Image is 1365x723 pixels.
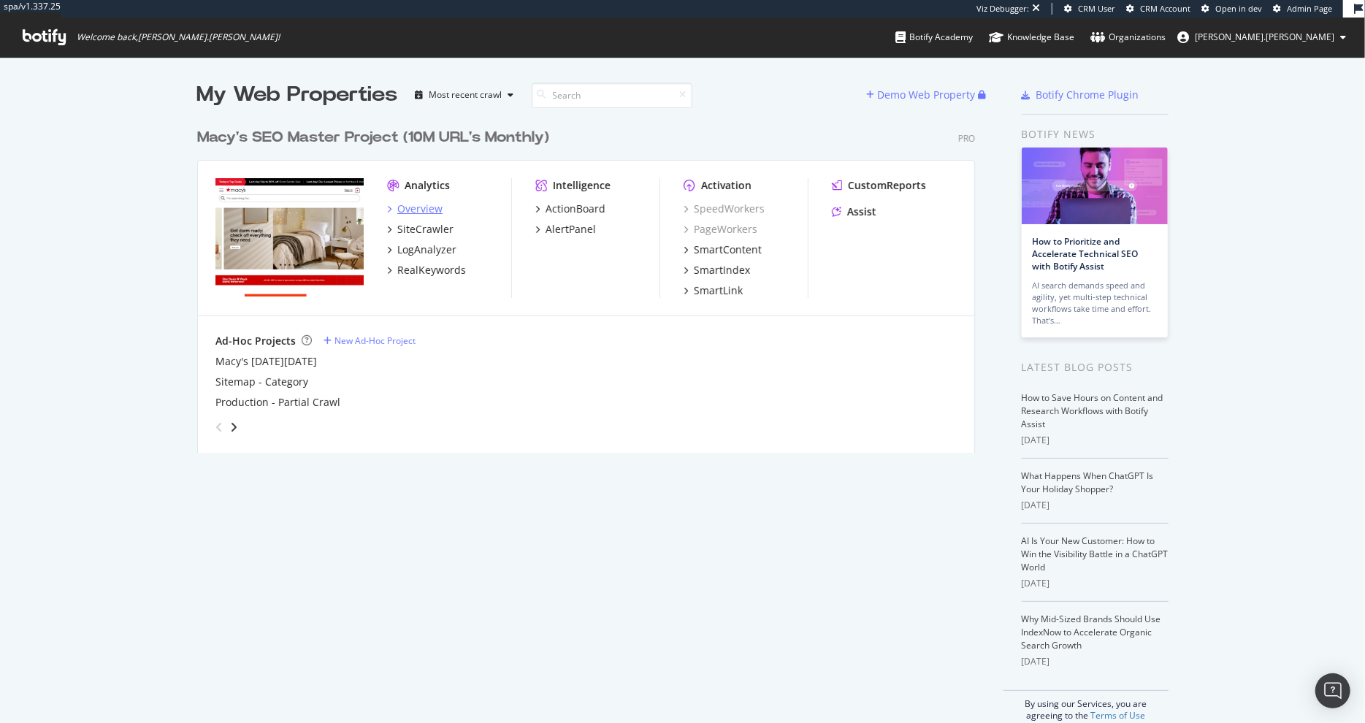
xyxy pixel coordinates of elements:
div: angle-right [229,420,239,435]
span: CRM User [1078,3,1115,14]
div: Macy's SEO Master Project (10M URL's Monthly) [197,127,549,148]
div: AlertPanel [546,222,596,237]
div: SmartIndex [694,263,750,278]
div: grid [197,110,987,453]
div: Botify Chrome Plugin [1036,88,1139,102]
div: Demo Web Property [878,88,976,102]
div: Knowledge Base [989,30,1074,45]
a: How to Save Hours on Content and Research Workflows with Botify Assist [1022,391,1163,430]
a: Sitemap - Category [215,375,308,389]
a: Admin Page [1273,3,1332,15]
a: SpeedWorkers [684,202,765,216]
a: SmartIndex [684,263,750,278]
div: CustomReports [848,178,926,193]
a: Why Mid-Sized Brands Should Use IndexNow to Accelerate Organic Search Growth [1022,613,1161,651]
span: Admin Page [1287,3,1332,14]
div: [DATE] [1022,577,1169,590]
div: LogAnalyzer [397,242,456,257]
div: Most recent crawl [429,91,502,99]
button: Demo Web Property [867,83,979,107]
button: [PERSON_NAME].[PERSON_NAME] [1166,26,1358,49]
div: SmartContent [694,242,762,257]
div: Pro [958,132,975,145]
a: New Ad-Hoc Project [324,334,416,347]
div: By using our Services, you are agreeing to the [1003,690,1169,722]
a: CRM User [1064,3,1115,15]
span: CRM Account [1140,3,1190,14]
a: RealKeywords [387,263,466,278]
a: ActionBoard [535,202,605,216]
div: Open Intercom Messenger [1315,673,1350,708]
a: CustomReports [832,178,926,193]
a: AlertPanel [535,222,596,237]
div: ActionBoard [546,202,605,216]
span: Open in dev [1215,3,1262,14]
a: How to Prioritize and Accelerate Technical SEO with Botify Assist [1033,235,1139,272]
a: PageWorkers [684,222,757,237]
a: Demo Web Property [867,88,979,101]
div: [DATE] [1022,434,1169,447]
div: [DATE] [1022,499,1169,512]
span: Welcome back, [PERSON_NAME].[PERSON_NAME] ! [77,31,280,43]
a: SiteCrawler [387,222,454,237]
a: Macy's [DATE][DATE] [215,354,317,369]
input: Search [532,83,692,108]
a: Production - Partial Crawl [215,395,340,410]
div: angle-left [210,416,229,439]
a: Overview [387,202,443,216]
a: SmartLink [684,283,743,298]
a: SmartContent [684,242,762,257]
div: Assist [847,204,876,219]
a: Knowledge Base [989,18,1074,57]
div: Botify news [1022,126,1169,142]
a: What Happens When ChatGPT Is Your Holiday Shopper? [1022,470,1154,495]
div: My Web Properties [197,80,398,110]
a: CRM Account [1126,3,1190,15]
div: Botify Academy [895,30,973,45]
div: Intelligence [553,178,611,193]
div: Organizations [1090,30,1166,45]
div: AI search demands speed and agility, yet multi-step technical workflows take time and effort. Tha... [1033,280,1157,326]
a: Botify Chrome Plugin [1022,88,1139,102]
div: New Ad-Hoc Project [334,334,416,347]
a: Terms of Use [1090,709,1145,722]
a: Open in dev [1201,3,1262,15]
a: Botify Academy [895,18,973,57]
div: [DATE] [1022,655,1169,668]
div: Latest Blog Posts [1022,359,1169,375]
a: Organizations [1090,18,1166,57]
div: RealKeywords [397,263,466,278]
div: Analytics [405,178,450,193]
div: SmartLink [694,283,743,298]
div: Overview [397,202,443,216]
img: www.macys.com [215,178,364,297]
a: AI Is Your New Customer: How to Win the Visibility Battle in a ChatGPT World [1022,535,1169,573]
a: LogAnalyzer [387,242,456,257]
button: Most recent crawl [410,83,520,107]
a: Assist [832,204,876,219]
div: SiteCrawler [397,222,454,237]
img: How to Prioritize and Accelerate Technical SEO with Botify Assist [1022,148,1168,224]
a: Macy's SEO Master Project (10M URL's Monthly) [197,127,555,148]
span: ryan.flanagan [1195,31,1334,43]
div: Activation [701,178,752,193]
div: Ad-Hoc Projects [215,334,296,348]
div: Viz Debugger: [976,3,1029,15]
